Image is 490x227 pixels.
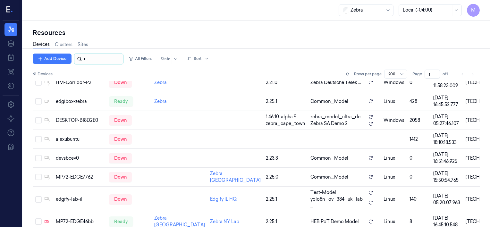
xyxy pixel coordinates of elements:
[109,172,132,182] div: down
[109,216,133,227] div: ready
[109,115,132,125] div: down
[35,79,42,86] button: Select row
[433,95,460,108] div: [DATE] 16:45:52.777
[210,219,239,224] a: Zebra NY Lab
[310,155,348,162] span: Common_Model
[266,79,305,86] div: 2.21.0
[410,79,428,86] div: 0
[33,54,72,64] button: Add Device
[56,117,104,124] div: DESKTOP-BI8D2E0
[33,71,53,77] span: 61 Devices
[310,79,361,86] span: Zebra Deutsche Telek ...
[56,79,104,86] div: HM-Corridor-P2
[433,193,460,206] div: [DATE] 05:20:07.963
[458,70,477,79] nav: pagination
[35,155,42,161] button: Select row
[109,96,133,106] div: ready
[56,218,104,225] div: MP72-EDGE46bb
[410,136,428,143] div: 1412
[412,71,422,77] span: Page
[35,136,42,142] button: Select row
[310,189,336,196] span: Test-Model
[384,155,404,162] p: linux
[35,174,42,180] button: Select row
[433,151,460,165] div: [DATE] 16:51:46.925
[126,54,154,64] button: All Filters
[55,41,72,48] a: Clusters
[433,113,460,127] div: [DATE] 05:27:46.107
[443,71,453,77] span: of 1
[410,155,428,162] div: 0
[33,41,50,48] a: Devices
[78,41,88,48] a: Sites
[310,113,364,120] span: zebra_model_ultra_de ...
[266,218,305,225] div: 2.25.1
[310,196,366,209] span: yolo8n_ov_384_uk_lab ...
[266,155,305,162] div: 2.23.3
[310,120,348,127] span: Zebra SA Demo 2
[154,80,167,85] a: Zebra
[467,4,480,17] button: M
[33,28,480,37] div: Resources
[433,170,460,184] div: [DATE] 15:50:54.765
[384,174,404,181] p: linux
[109,153,132,163] div: down
[56,155,104,162] div: devsbcev0
[384,218,404,225] p: linux
[410,196,428,203] div: 140
[310,174,348,181] span: Common_Model
[154,98,167,104] a: Zebra
[410,218,428,225] div: 8
[266,174,305,181] div: 2.25.0
[210,171,261,183] a: Zebra [GEOGRAPHIC_DATA]
[35,98,42,105] button: Select row
[384,98,404,105] p: linux
[384,79,404,86] p: windows
[109,134,132,144] div: down
[109,194,132,205] div: down
[410,117,428,124] div: 2058
[109,77,132,88] div: down
[310,218,359,225] span: HEB PoT Demo Model
[266,98,305,105] div: 2.25.1
[56,98,104,105] div: edgibox-zebra
[56,174,104,181] div: MP72-EDGE7762
[56,136,104,143] div: alexubuntu
[384,196,404,203] p: linux
[35,218,42,225] button: Select row
[433,76,460,89] div: [DATE] 11:58:23.009
[56,196,104,203] div: edgify-lab-il
[410,98,428,105] div: 428
[310,98,348,105] span: Common_Model
[35,117,42,123] button: Select row
[266,113,305,127] div: 1.46.10-alpha.9-zebra_cape_town
[266,196,305,203] div: 2.25.1
[35,196,42,203] button: Select row
[433,132,460,146] div: [DATE] 18:10:18.533
[384,117,404,124] p: windows
[354,71,382,77] p: Rows per page
[210,196,237,202] a: Edgify IL HQ
[410,174,428,181] div: 0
